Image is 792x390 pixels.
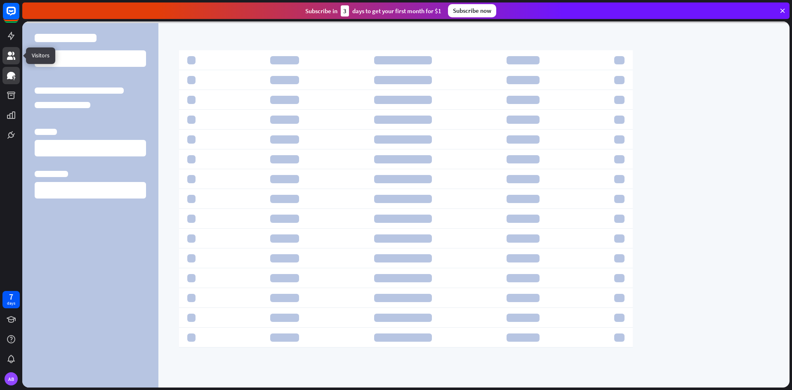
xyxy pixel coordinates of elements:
div: 7 [9,293,13,300]
div: AB [5,372,18,385]
div: 3 [341,5,349,17]
div: Subscribe in days to get your first month for $1 [305,5,441,17]
div: days [7,300,15,306]
a: 7 days [2,291,20,308]
div: Subscribe now [448,4,496,17]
